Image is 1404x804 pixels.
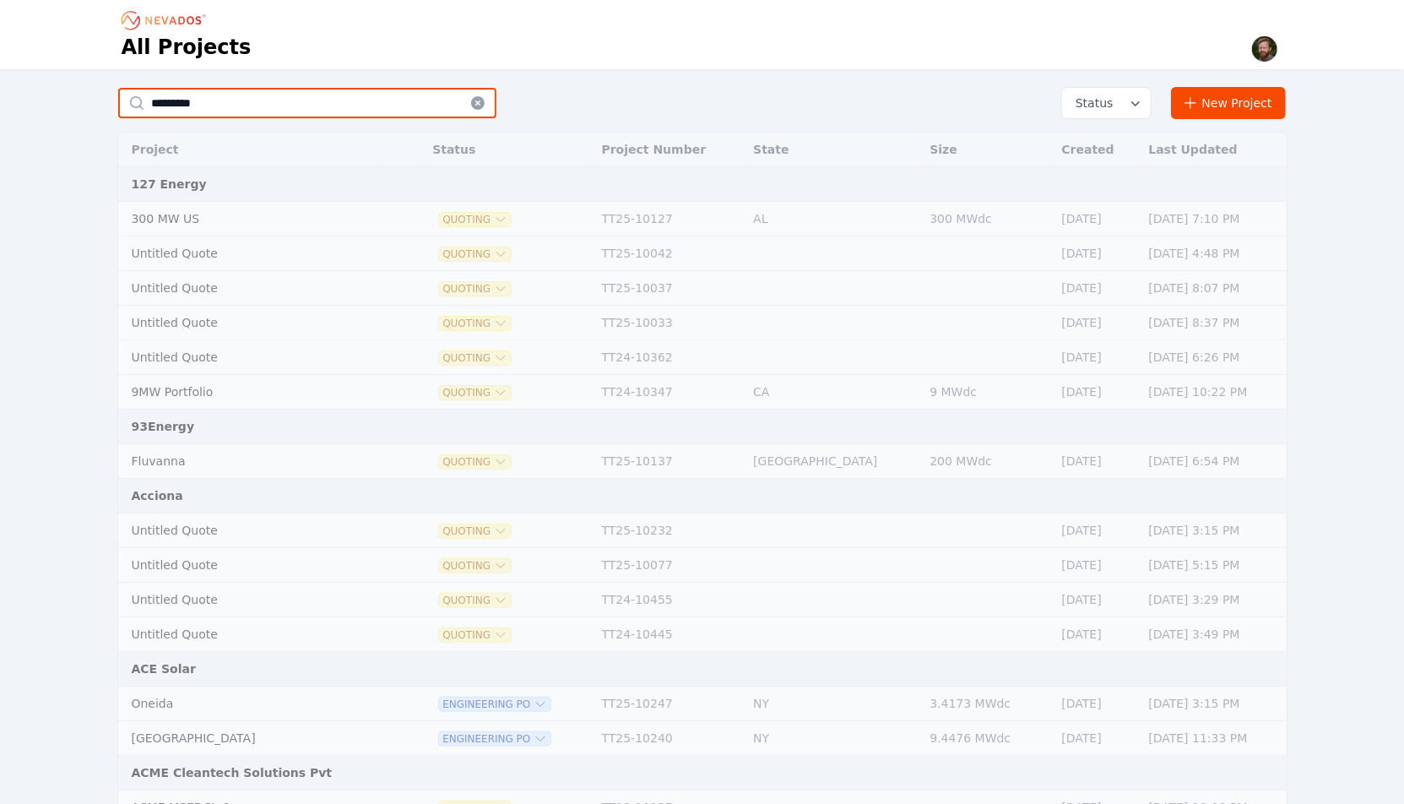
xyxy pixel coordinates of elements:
td: Untitled Quote [118,583,382,617]
td: [DATE] 3:49 PM [1141,617,1287,652]
td: [DATE] [1054,444,1141,479]
td: [DATE] 3:15 PM [1141,513,1287,548]
td: [DATE] 8:07 PM [1141,271,1287,306]
button: Quoting [439,351,511,365]
td: [DATE] [1054,202,1141,236]
td: 3.4173 MWdc [921,687,1053,721]
td: TT24-10445 [594,617,745,652]
button: Engineering PO [439,698,550,711]
span: Quoting [439,524,511,538]
td: NY [745,687,921,721]
td: [DATE] 7:10 PM [1141,202,1287,236]
button: Quoting [439,213,511,226]
tr: Untitled QuoteQuotingTT24-10445[DATE][DATE] 3:49 PM [118,617,1287,652]
button: Quoting [439,628,511,642]
td: 300 MWdc [921,202,1053,236]
td: 9 MWdc [921,375,1053,410]
td: [DATE] 5:15 PM [1141,548,1287,583]
td: Fluvanna [118,444,382,479]
button: Quoting [439,386,511,399]
th: State [745,133,921,167]
td: NY [745,721,921,756]
td: TT24-10455 [594,583,745,617]
td: CA [745,375,921,410]
td: Untitled Quote [118,236,382,271]
tr: Untitled QuoteQuotingTT25-10033[DATE][DATE] 8:37 PM [118,306,1287,340]
span: Status [1069,95,1114,111]
tr: Untitled QuoteQuotingTT24-10362[DATE][DATE] 6:26 PM [118,340,1287,375]
button: Quoting [439,594,511,607]
td: [DATE] [1054,721,1141,756]
img: Sam Prest [1251,35,1278,62]
th: Created [1054,133,1141,167]
tr: Untitled QuoteQuotingTT25-10042[DATE][DATE] 4:48 PM [118,236,1287,271]
button: Quoting [439,317,511,330]
button: Quoting [439,247,511,261]
td: [DATE] 3:29 PM [1141,583,1287,617]
td: 127 Energy [118,167,1287,202]
th: Size [921,133,1053,167]
td: Untitled Quote [118,306,382,340]
td: [DATE] 6:54 PM [1141,444,1287,479]
td: TT25-10232 [594,513,745,548]
button: Quoting [439,455,511,469]
button: Engineering PO [439,732,550,746]
td: [DATE] [1054,340,1141,375]
td: 9MW Portfolio [118,375,382,410]
a: New Project [1171,87,1287,119]
tr: Untitled QuoteQuotingTT24-10455[DATE][DATE] 3:29 PM [118,583,1287,617]
td: TT25-10137 [594,444,745,479]
td: 93Energy [118,410,1287,444]
tr: 9MW PortfolioQuotingTT24-10347CA9 MWdc[DATE][DATE] 10:22 PM [118,375,1287,410]
td: ACE Solar [118,652,1287,687]
td: Oneida [118,687,382,721]
tr: OneidaEngineering POTT25-10247NY3.4173 MWdc[DATE][DATE] 3:15 PM [118,687,1287,721]
td: [DATE] [1054,513,1141,548]
th: Last Updated [1141,133,1287,167]
td: TT25-10247 [594,687,745,721]
td: TT25-10127 [594,202,745,236]
td: TT25-10042 [594,236,745,271]
td: [DATE] [1054,271,1141,306]
tr: 300 MW USQuotingTT25-10127AL300 MWdc[DATE][DATE] 7:10 PM [118,202,1287,236]
td: 200 MWdc [921,444,1053,479]
button: Quoting [439,282,511,296]
td: [DATE] 4:48 PM [1141,236,1287,271]
td: [DATE] [1054,687,1141,721]
td: [DATE] 11:33 PM [1141,721,1287,756]
td: 9.4476 MWdc [921,721,1053,756]
td: [DATE] [1054,548,1141,583]
td: TT25-10077 [594,548,745,583]
th: Project [118,133,382,167]
tr: Untitled QuoteQuotingTT25-10037[DATE][DATE] 8:07 PM [118,271,1287,306]
td: [DATE] 6:26 PM [1141,340,1287,375]
td: ACME Cleantech Solutions Pvt [118,756,1287,790]
td: [GEOGRAPHIC_DATA] [745,444,921,479]
td: TT24-10362 [594,340,745,375]
td: 300 MW US [118,202,382,236]
td: [DATE] [1054,306,1141,340]
td: Untitled Quote [118,340,382,375]
td: [DATE] [1054,617,1141,652]
td: [DATE] [1054,375,1141,410]
td: Untitled Quote [118,513,382,548]
td: Untitled Quote [118,548,382,583]
button: Quoting [439,559,511,573]
td: TT25-10240 [594,721,745,756]
td: [DATE] 3:15 PM [1141,687,1287,721]
td: Acciona [118,479,1287,513]
td: TT25-10033 [594,306,745,340]
tr: [GEOGRAPHIC_DATA]Engineering POTT25-10240NY9.4476 MWdc[DATE][DATE] 11:33 PM [118,721,1287,756]
td: [DATE] 10:22 PM [1141,375,1287,410]
th: Project Number [594,133,745,167]
td: Untitled Quote [118,617,382,652]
